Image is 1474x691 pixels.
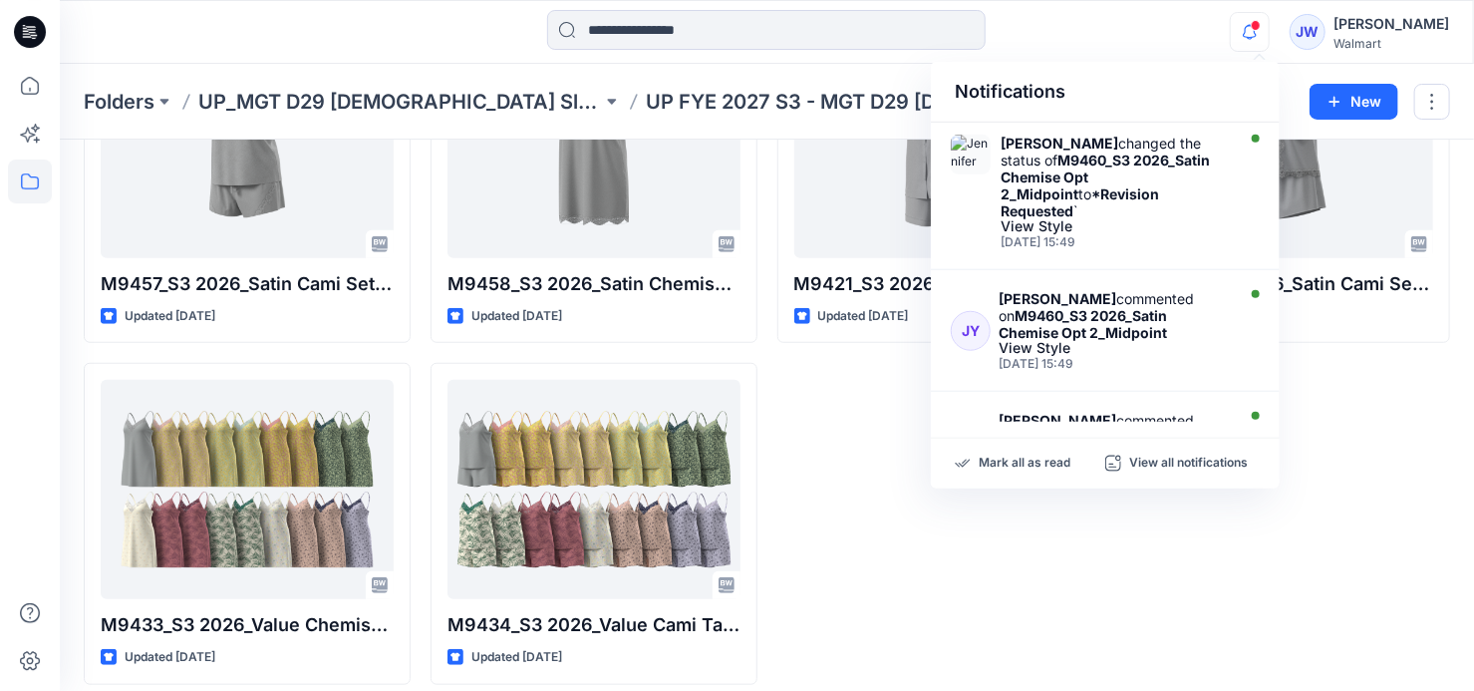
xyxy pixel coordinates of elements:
[1001,152,1210,202] strong: M9460_S3 2026_Satin Chemise Opt 2_Midpoint
[1333,12,1449,36] div: [PERSON_NAME]
[1001,135,1230,219] div: changed the status of to `
[999,290,1116,307] strong: [PERSON_NAME]
[447,39,740,258] a: M9458_S3 2026_Satin Chemise Opt 1_Midpoint
[1310,84,1398,120] button: New
[447,380,740,599] a: M9434_S3 2026_Value Cami Tap_Midpoint
[101,270,394,298] p: M9457_S3 2026_Satin Cami Set Opt 1_Midpoint
[999,307,1167,341] strong: M9460_S3 2026_Satin Chemise Opt 2_Midpoint
[999,412,1230,463] div: commented on
[471,306,562,327] p: Updated [DATE]
[1001,135,1118,152] strong: [PERSON_NAME]
[101,380,394,599] a: M9433_S3 2026_Value Chemise_Midpoint
[1001,185,1159,219] strong: *Revision Requested
[999,290,1230,341] div: commented on
[1140,270,1433,298] p: M9459_S3 2026_Satin Cami Set Opt 2_Midpoint
[198,88,602,116] a: UP_MGT D29 [DEMOGRAPHIC_DATA] Sleep
[1290,14,1326,50] div: JW
[951,135,991,174] img: Jennifer Yerkes
[979,455,1070,473] p: Mark all as read
[447,270,740,298] p: M9458_S3 2026_Satin Chemise Opt 1_Midpoint
[794,39,1087,258] a: M9421_S3 2026_Satin Shorty PJ_Midpoint
[646,88,1049,116] p: UP FYE 2027 S3 - MGT D29 [DEMOGRAPHIC_DATA] Sleepwear
[125,647,215,668] p: Updated [DATE]
[999,341,1230,355] div: View Style
[101,611,394,639] p: M9433_S3 2026_Value Chemise_Midpoint
[999,412,1116,429] strong: [PERSON_NAME]
[1129,455,1248,473] p: View all notifications
[1001,235,1230,249] div: Friday, September 26, 2025 15:49
[951,310,991,350] div: JY
[84,88,154,116] a: Folders
[794,270,1087,298] p: M9421_S3 2026_Satin Shorty PJ_Midpoint
[999,357,1230,371] div: Friday, September 26, 2025 15:49
[1140,39,1433,258] a: M9459_S3 2026_Satin Cami Set Opt 2_Midpoint
[471,647,562,668] p: Updated [DATE]
[931,62,1280,123] div: Notifications
[125,306,215,327] p: Updated [DATE]
[447,611,740,639] p: M9434_S3 2026_Value Cami Tap_Midpoint
[1333,36,1449,51] div: Walmart
[818,306,909,327] p: Updated [DATE]
[1001,219,1230,233] div: View Style
[101,39,394,258] a: M9457_S3 2026_Satin Cami Set Opt 1_Midpoint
